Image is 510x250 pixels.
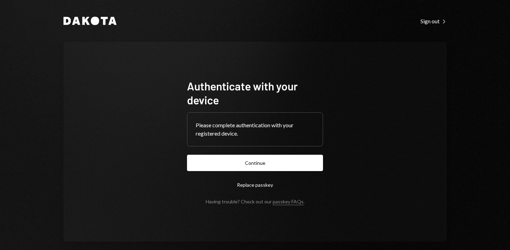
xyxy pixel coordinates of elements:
h1: Authenticate with your device [187,79,323,107]
div: Please complete authentication with your registered device. [196,121,314,138]
a: passkey FAQs [273,199,304,205]
button: Continue [187,155,323,171]
div: Sign out [420,18,447,25]
button: Replace passkey [187,177,323,193]
a: Sign out [420,17,447,25]
div: Having trouble? Check out our . [206,199,305,204]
